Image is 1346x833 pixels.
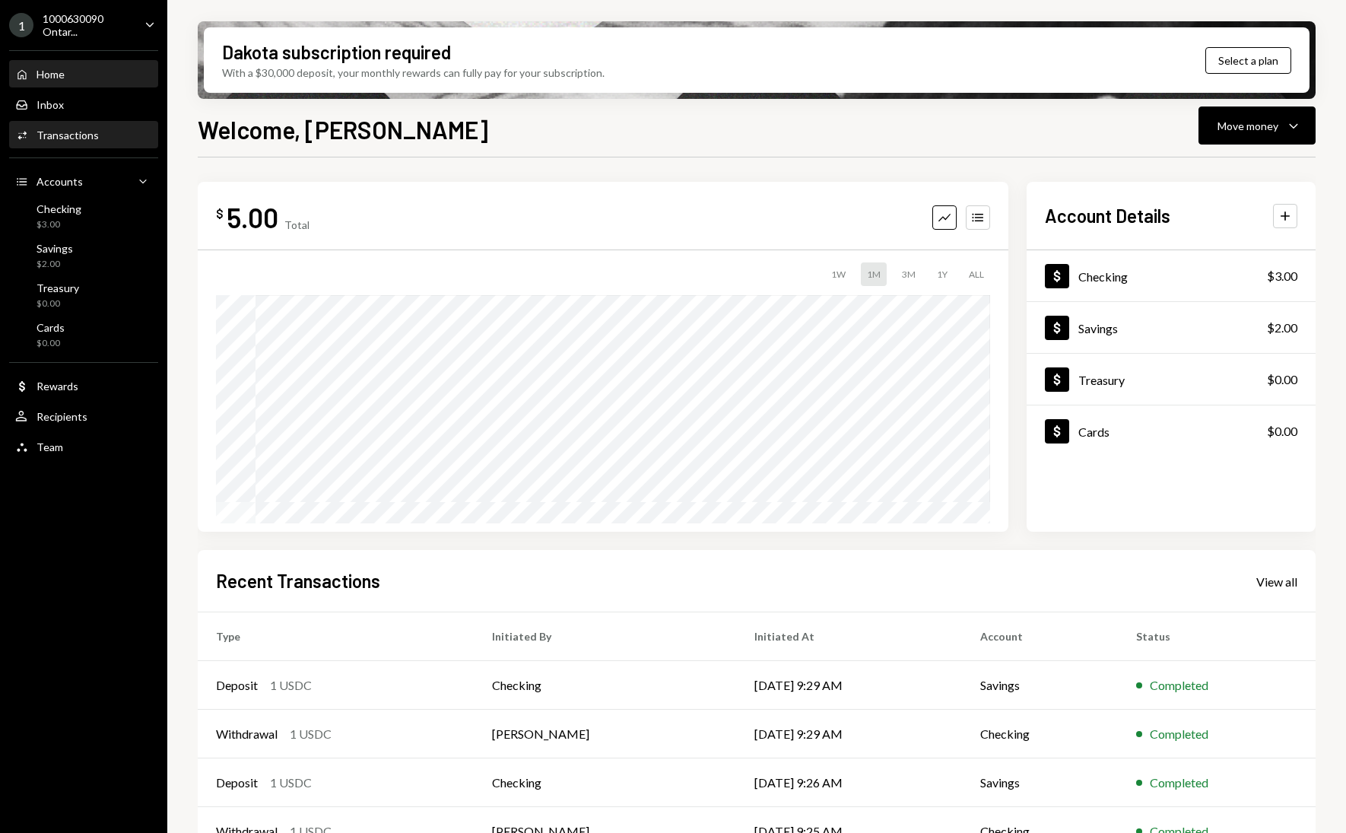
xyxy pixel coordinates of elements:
[1027,302,1316,353] a: Savings$2.00
[861,262,887,286] div: 1M
[37,297,79,310] div: $0.00
[1078,424,1109,439] div: Cards
[1267,319,1297,337] div: $2.00
[9,372,158,399] a: Rewards
[284,218,310,231] div: Total
[222,65,605,81] div: With a $30,000 deposit, your monthly rewards can fully pay for your subscription.
[1150,774,1208,792] div: Completed
[37,258,73,271] div: $2.00
[1205,47,1291,74] button: Select a plan
[962,710,1118,758] td: Checking
[474,661,736,710] td: Checking
[962,758,1118,807] td: Savings
[736,612,963,661] th: Initiated At
[9,198,158,234] a: Checking$3.00
[1118,612,1316,661] th: Status
[9,91,158,118] a: Inbox
[270,774,312,792] div: 1 USDC
[474,758,736,807] td: Checking
[216,676,258,695] div: Deposit
[270,676,312,695] div: 1 USDC
[198,114,488,145] h1: Welcome, [PERSON_NAME]
[9,402,158,430] a: Recipients
[198,612,474,661] th: Type
[963,262,990,286] div: ALL
[9,121,158,148] a: Transactions
[9,277,158,313] a: Treasury$0.00
[736,758,963,807] td: [DATE] 9:26 AM
[37,98,64,111] div: Inbox
[37,242,73,255] div: Savings
[9,433,158,460] a: Team
[216,774,258,792] div: Deposit
[736,661,963,710] td: [DATE] 9:29 AM
[1267,422,1297,440] div: $0.00
[43,12,132,38] div: 1000630090 Ontar...
[1217,118,1278,134] div: Move money
[227,200,278,234] div: 5.00
[1027,250,1316,301] a: Checking$3.00
[9,316,158,353] a: Cards$0.00
[37,175,83,188] div: Accounts
[1198,107,1316,145] button: Move money
[37,321,65,334] div: Cards
[1078,373,1125,387] div: Treasury
[290,725,332,743] div: 1 USDC
[37,202,81,215] div: Checking
[474,612,736,661] th: Initiated By
[896,262,922,286] div: 3M
[37,281,79,294] div: Treasury
[216,725,278,743] div: Withdrawal
[1150,725,1208,743] div: Completed
[37,410,87,423] div: Recipients
[962,661,1118,710] td: Savings
[37,380,78,393] div: Rewards
[9,237,158,274] a: Savings$2.00
[216,206,224,221] div: $
[37,218,81,231] div: $3.00
[222,40,451,65] div: Dakota subscription required
[1027,405,1316,456] a: Cards$0.00
[9,167,158,195] a: Accounts
[962,612,1118,661] th: Account
[37,129,99,141] div: Transactions
[1078,321,1118,335] div: Savings
[736,710,963,758] td: [DATE] 9:29 AM
[1027,354,1316,405] a: Treasury$0.00
[825,262,852,286] div: 1W
[9,60,158,87] a: Home
[1078,269,1128,284] div: Checking
[474,710,736,758] td: [PERSON_NAME]
[216,568,380,593] h2: Recent Transactions
[9,13,33,37] div: 1
[1150,676,1208,695] div: Completed
[931,262,954,286] div: 1Y
[1256,573,1297,590] a: View all
[37,68,65,81] div: Home
[1045,203,1170,228] h2: Account Details
[1256,574,1297,590] div: View all
[37,440,63,453] div: Team
[37,337,65,350] div: $0.00
[1267,267,1297,285] div: $3.00
[1267,370,1297,389] div: $0.00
